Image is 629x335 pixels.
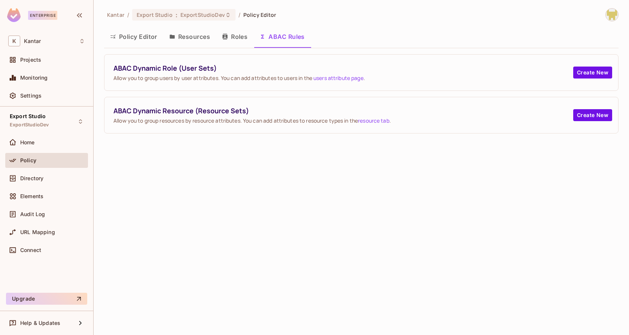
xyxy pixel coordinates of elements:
button: Policy Editor [104,27,163,46]
span: Audit Log [20,211,45,217]
span: Allow you to group resources by resource attributes. You can add attributes to resource types in ... [113,117,573,124]
span: ExportStudioDev [180,11,225,18]
a: users attribute page [313,74,364,82]
span: ABAC Dynamic Role (User Sets) [113,64,573,73]
span: Policy Editor [243,11,276,18]
span: Workspace: Kantar [24,38,41,44]
span: Help & Updates [20,320,60,326]
div: Enterprise [28,11,57,20]
span: K [8,36,20,46]
span: Policy [20,157,36,163]
span: Export Studio [10,113,46,119]
span: ABAC Dynamic Resource (Resource Sets) [113,106,573,116]
span: URL Mapping [20,229,55,235]
span: Connect [20,247,41,253]
a: resource tab [358,117,389,124]
span: : [175,12,178,18]
span: Projects [20,57,41,63]
span: the active workspace [107,11,124,18]
button: Create New [573,109,612,121]
span: ExportStudioDev [10,122,49,128]
li: / [238,11,240,18]
span: Directory [20,175,43,181]
button: Create New [573,67,612,79]
button: ABAC Rules [253,27,311,46]
button: Upgrade [6,293,87,305]
li: / [127,11,129,18]
img: Girishankar.VP@kantar.com [606,9,618,21]
span: Elements [20,193,43,199]
button: Roles [216,27,253,46]
span: Settings [20,93,42,99]
span: Monitoring [20,75,48,81]
img: SReyMgAAAABJRU5ErkJggg== [7,8,21,22]
span: Allow you to group users by user attributes. You can add attributes to users in the . [113,74,573,82]
span: Home [20,139,35,145]
span: Export Studio [137,11,173,18]
button: Resources [163,27,216,46]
